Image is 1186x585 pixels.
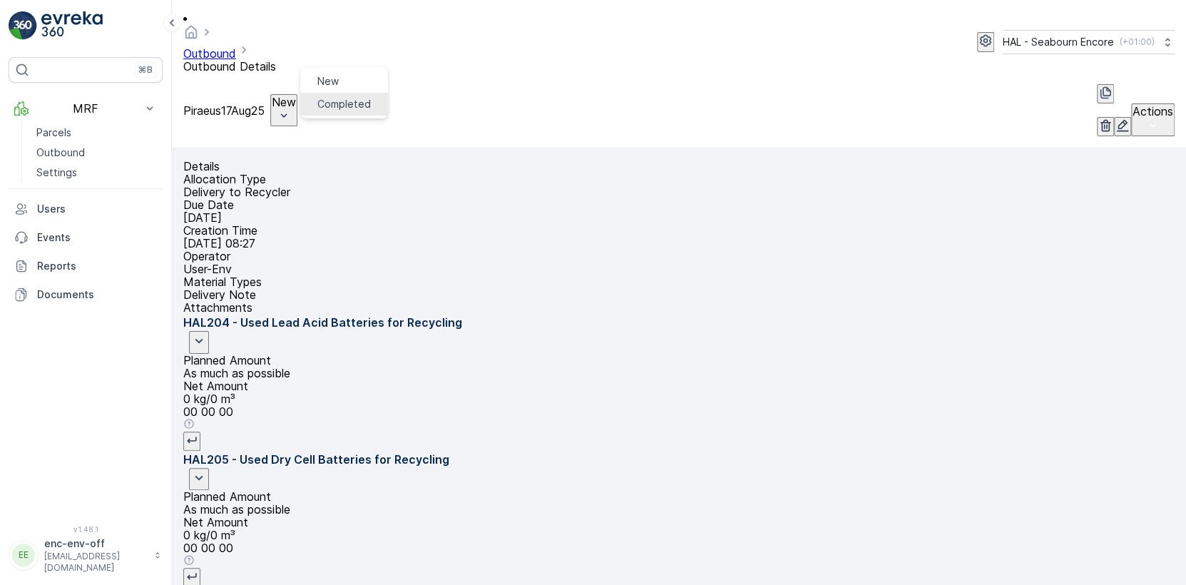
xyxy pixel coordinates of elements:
[183,314,1175,331] p: HAL204 - Used Lead Acid Batteries for Recycling
[1133,105,1173,118] p: Actions
[9,195,163,223] a: Users
[1003,30,1175,54] button: HAL - Seabourn Encore(+01:00)
[183,490,1175,503] p: Planned Amount
[9,11,37,40] img: logo
[44,551,147,574] p: [EMAIL_ADDRESS][DOMAIN_NAME]
[183,541,1175,554] p: 00 00 00
[183,418,195,432] div: Help Tooltip Icon
[1120,36,1155,48] p: ( +01:00 )
[183,516,1175,529] p: Net Amount
[9,223,163,252] a: Events
[183,185,1175,198] p: Delivery to Recycler
[183,503,1175,516] p: As much as possible
[183,529,1175,541] p: 0 kg / 0 m³
[1131,103,1175,136] button: Actions
[9,280,163,309] a: Documents
[9,252,163,280] a: Reports
[183,392,1175,405] p: 0 kg / 0 m³
[44,536,147,551] p: enc-env-off
[183,46,236,61] a: Outbound
[9,536,163,574] button: EEenc-env-off[EMAIL_ADDRESS][DOMAIN_NAME]
[183,275,1175,288] p: Material Types
[31,143,163,163] a: Outbound
[9,525,163,534] span: v 1.48.1
[183,405,1175,418] p: 00 00 00
[183,367,1175,380] p: As much as possible
[183,211,1175,224] p: [DATE]
[12,544,35,566] div: EE
[183,160,1175,173] p: Details
[183,263,1175,275] p: User-Env
[138,64,153,76] p: ⌘B
[183,301,1175,314] p: Attachments
[37,288,157,302] p: Documents
[183,198,1175,211] p: Due Date
[183,288,1175,301] p: Delivery Note
[183,237,1175,250] p: [DATE] 08:27
[272,96,296,108] p: New
[37,230,157,245] p: Events
[37,259,157,273] p: Reports
[183,451,1175,468] p: HAL205 - Used Dry Cell Batteries for Recycling
[183,104,265,117] p: Piraeus17Aug25
[1003,35,1114,49] p: HAL - Seabourn Encore
[300,67,388,118] ul: New
[31,123,163,143] a: Parcels
[317,74,339,88] span: New
[36,126,71,140] p: Parcels
[183,354,1175,367] p: Planned Amount
[31,163,163,183] a: Settings
[183,224,1175,237] p: Creation Time
[36,146,85,160] p: Outbound
[37,202,157,216] p: Users
[9,94,163,123] button: MRF
[183,29,199,43] a: Homepage
[183,250,1175,263] p: Operator
[270,94,297,127] button: New
[317,97,371,111] span: Completed
[183,173,1175,185] p: Allocation Type
[183,59,276,73] span: Outbound Details
[37,102,134,115] p: MRF
[36,166,77,180] p: Settings
[183,554,195,568] div: Help Tooltip Icon
[183,380,1175,392] p: Net Amount
[41,11,103,40] img: logo_light-DOdMpM7g.png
